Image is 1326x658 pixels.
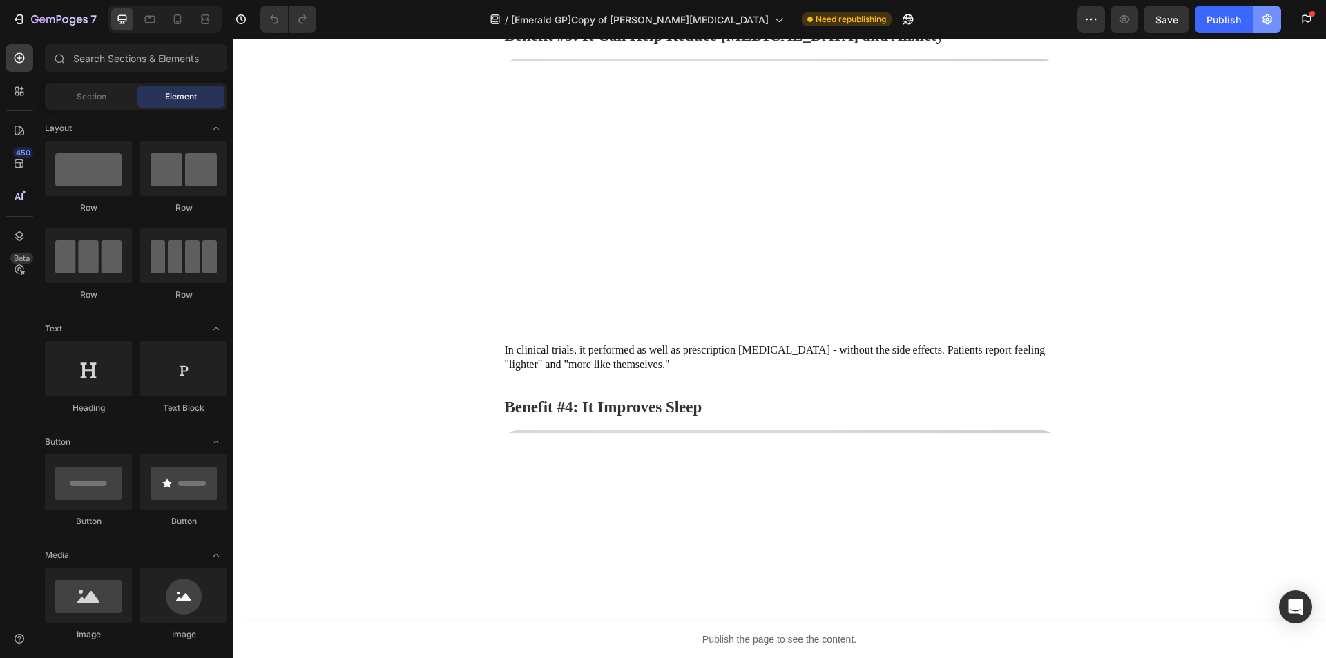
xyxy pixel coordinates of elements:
[511,12,769,27] span: [Emerald GP]Copy of [PERSON_NAME][MEDICAL_DATA]
[6,6,103,33] button: 7
[45,402,132,414] div: Heading
[45,628,132,641] div: Image
[140,628,227,641] div: Image
[45,289,132,301] div: Row
[45,44,227,72] input: Search Sections & Elements
[505,12,508,27] span: /
[45,122,72,135] span: Layout
[233,39,1326,658] iframe: Design area
[1144,6,1189,33] button: Save
[272,304,822,333] p: In clinical trials, it performed as well as prescription [MEDICAL_DATA] - without the side effect...
[45,322,62,335] span: Text
[45,549,69,561] span: Media
[140,289,227,301] div: Row
[205,117,227,139] span: Toggle open
[140,515,227,528] div: Button
[140,402,227,414] div: Text Block
[260,6,316,33] div: Undo/Redo
[13,147,33,158] div: 450
[1207,12,1241,27] div: Publish
[816,13,886,26] span: Need republishing
[90,11,97,28] p: 7
[45,202,132,214] div: Row
[45,515,132,528] div: Button
[140,202,227,214] div: Row
[1279,590,1312,623] div: Open Intercom Messenger
[45,436,70,448] span: Button
[1195,6,1253,33] button: Publish
[77,90,106,103] span: Section
[272,358,822,379] p: Benefit #4: It Improves Sleep
[205,544,227,566] span: Toggle open
[165,90,197,103] span: Element
[205,431,227,453] span: Toggle open
[271,391,823,652] img: gempages_578772101234688635-615a8907-1cd9-41f2-9ce7-d3880aaed9dc.png
[205,318,227,340] span: Toggle open
[1155,14,1178,26] span: Save
[10,253,33,264] div: Beta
